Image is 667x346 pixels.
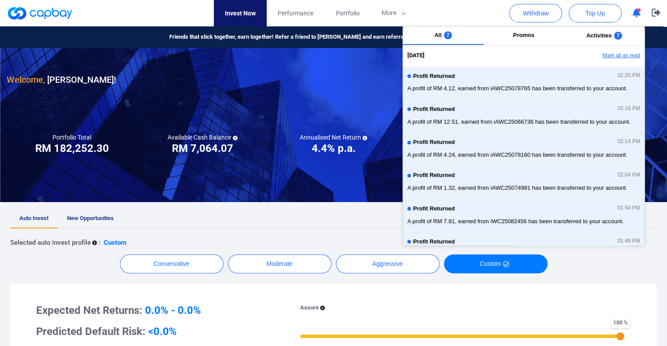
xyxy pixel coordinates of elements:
span: Activities [586,32,612,39]
span: A profit of RM 4.12, earned from iAWC25078765 has been transferred to your account. [407,84,640,93]
button: Promos [484,26,564,45]
p: Assure [300,303,319,313]
button: Conservative [120,254,224,273]
button: Profit Returned02:14 PMA profit of RM 4.24, earned from iAWC25078160 has been transferred to your... [403,133,645,166]
span: Portfolio [335,8,359,18]
span: A profit of RM 12.51, earned from iAWC25066736 has been transferred to your account. [407,118,640,126]
h3: Predicted Default Risk: [36,324,276,339]
button: Withdraw [509,4,562,22]
h5: Annualised Net Return [299,133,367,141]
span: 7 [444,31,452,39]
p: : [98,237,100,248]
h3: [PERSON_NAME] ! [7,73,116,87]
span: 100 % [611,317,630,328]
span: Profit Returned [413,106,455,113]
h3: Expected Net Returns: [36,303,276,317]
span: Performance [278,8,313,18]
button: Aggressive [336,254,440,273]
button: Mark all as read [550,48,645,63]
span: 0.0% - 0.0% [145,304,201,317]
span: Top Up [585,9,605,18]
button: Top Up [569,4,622,22]
span: Profit Returned [413,206,455,212]
span: 01:46 PM [618,238,640,244]
button: Custom [444,254,548,273]
span: Profit Returned [413,139,455,146]
span: Friends that stick together, earn together! Refer a friend to [PERSON_NAME] and earn referral rew... [169,33,441,42]
span: Welcome, [7,74,45,85]
h3: RM 182,252.30 [35,141,109,155]
span: 02:14 PM [618,139,640,145]
span: <0.0% [148,325,177,338]
span: Profit Returned [413,172,455,179]
button: All7 [403,26,484,45]
span: 02:16 PM [618,106,640,112]
h3: 4.4% p.a. [311,141,355,155]
span: 02:20 PM [618,73,640,79]
h5: Portfolio Total [52,133,91,141]
span: A profit of RM 1.32, earned from iAWC25074981 has been transferred to your account. [407,184,640,192]
span: [DATE] [407,51,425,60]
p: Custom [104,237,127,248]
button: Profit Returned01:54 PMA profit of RM 7.81, earned from iWC25082456 has been transferred to your ... [403,199,645,232]
span: All [434,32,442,38]
button: Profit Returned02:16 PMA profit of RM 12.51, earned from iAWC25066736 has been transferred to you... [403,100,645,133]
span: A profit of RM 4.24, earned from iAWC25078160 has been transferred to your account. [407,151,640,159]
h3: RM 7,064.07 [172,141,233,155]
button: Activities7 [564,26,645,45]
button: Profit Returned01:46 PMA profit of RM 1.90, earned from iAWC25077224 has been transferred to your... [403,232,645,265]
span: Profit Returned [413,239,455,245]
span: Profit Returned [413,73,455,80]
button: Profit Returned02:20 PMA profit of RM 4.12, earned from iAWC25078765 has been transferred to your... [403,67,645,100]
span: 01:54 PM [618,205,640,211]
span: 02:04 PM [618,172,640,178]
span: A profit of RM 7.81, earned from iWC25082456 has been transferred to your account. [407,217,640,226]
span: New Opportunities [67,215,114,221]
h5: Available Cash Balance [168,133,238,141]
button: Profit Returned02:04 PMA profit of RM 1.32, earned from iAWC25074981 has been transferred to your... [403,166,645,199]
p: Selected auto invest profile [10,237,91,248]
span: Auto Invest [19,215,48,221]
span: Promos [513,32,534,38]
button: Moderate [228,254,332,273]
span: 7 [614,32,622,40]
